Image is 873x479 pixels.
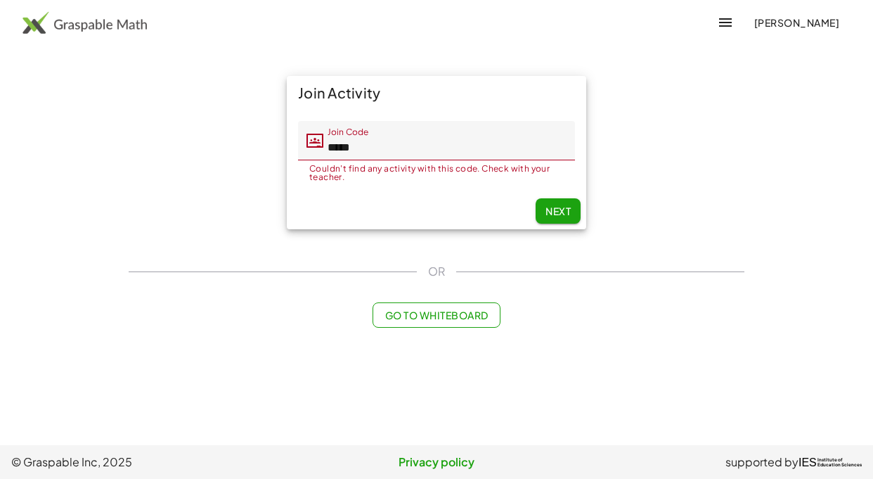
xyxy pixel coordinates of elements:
[428,263,445,280] span: OR
[287,76,586,110] div: Join Activity
[384,309,488,321] span: Go to Whiteboard
[373,302,500,328] button: Go to Whiteboard
[11,454,295,471] span: © Graspable Inc, 2025
[742,10,851,35] button: [PERSON_NAME]
[536,198,581,224] button: Next
[754,16,839,29] span: [PERSON_NAME]
[817,458,862,468] span: Institute of Education Sciences
[798,454,862,471] a: IESInstitute ofEducation Sciences
[798,456,817,469] span: IES
[545,205,571,217] span: Next
[309,165,564,181] div: Couldn't find any activity with this code. Check with your teacher.
[725,454,798,471] span: supported by
[295,454,578,471] a: Privacy policy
